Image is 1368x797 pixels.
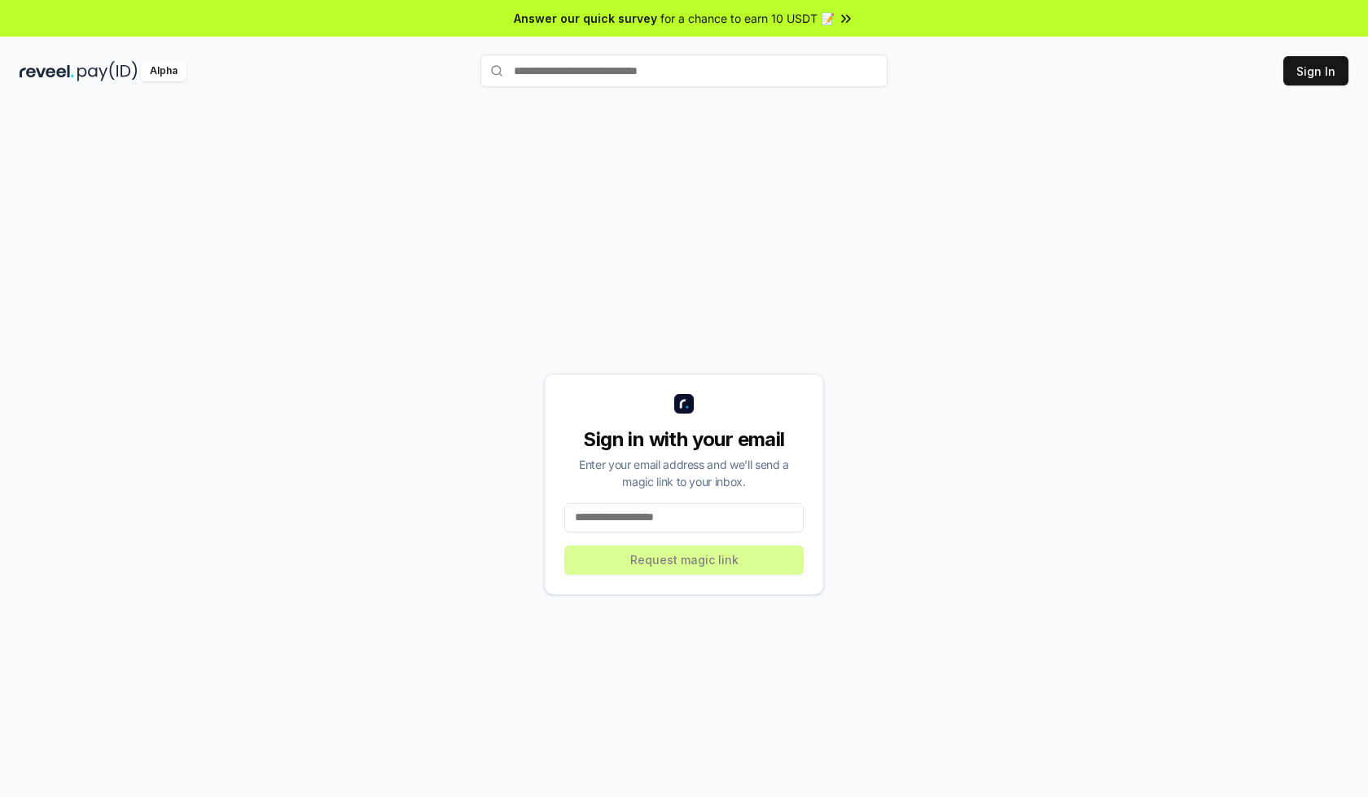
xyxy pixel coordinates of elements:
[77,61,138,81] img: pay_id
[514,10,657,27] span: Answer our quick survey
[1283,56,1348,85] button: Sign In
[564,427,804,453] div: Sign in with your email
[20,61,74,81] img: reveel_dark
[660,10,835,27] span: for a chance to earn 10 USDT 📝
[564,456,804,490] div: Enter your email address and we’ll send a magic link to your inbox.
[141,61,186,81] div: Alpha
[674,394,694,414] img: logo_small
